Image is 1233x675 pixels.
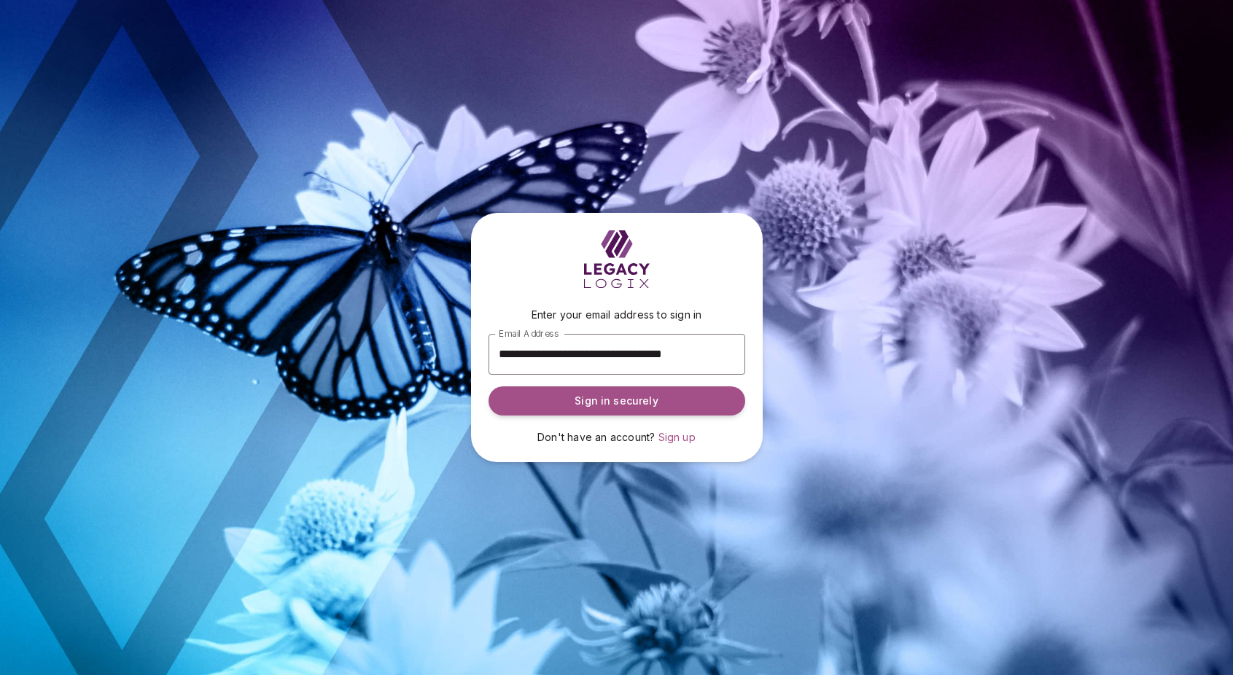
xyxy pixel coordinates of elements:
a: Sign up [658,430,696,445]
button: Sign in securely [489,386,745,415]
span: Sign up [658,431,696,443]
span: Sign in securely [575,394,658,408]
span: Enter your email address to sign in [532,308,702,321]
span: Email Address [499,327,559,338]
span: Don't have an account? [537,431,655,443]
